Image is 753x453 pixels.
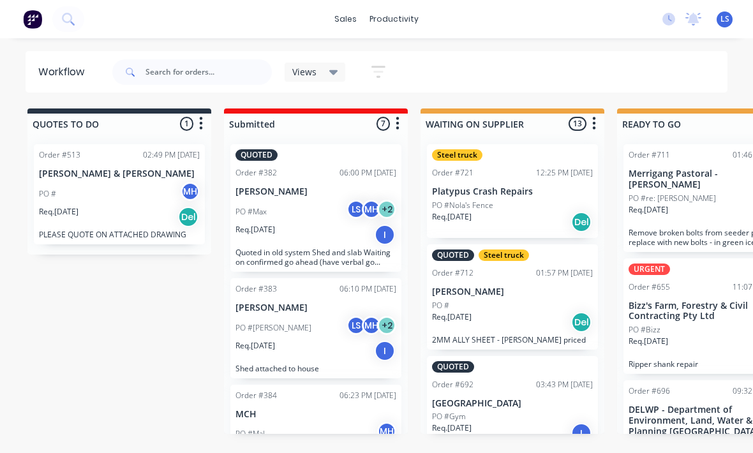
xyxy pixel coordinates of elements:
div: Order #382 [235,167,277,179]
div: MH [362,316,381,335]
div: Order #384 [235,390,277,401]
p: Req. [DATE] [235,340,275,352]
div: Del [571,312,592,332]
p: 2MM ALLY SHEET - [PERSON_NAME] priced [432,335,593,345]
p: [PERSON_NAME] & [PERSON_NAME] [39,168,200,179]
div: Order #692 [432,379,473,390]
p: [PERSON_NAME] [235,302,396,313]
p: Shed attached to house [235,364,396,373]
p: PO #Gym [432,411,466,422]
div: 01:57 PM [DATE] [536,267,593,279]
div: MH [377,422,396,441]
div: Order #513 [39,149,80,161]
p: PO #Bizz [629,324,660,336]
div: Steel truck [432,149,482,161]
div: QUOTED [432,361,474,373]
p: PO #Max [235,206,267,218]
p: Quoted in old system Shed and slab Waiting on confirmed go ahead (have verbal go ahead from [PERS... [235,248,396,267]
div: QUOTEDSteel truckOrder #71201:57 PM [DATE][PERSON_NAME]PO #Req.[DATE]Del2MM ALLY SHEET - [PERSON_... [427,244,598,350]
div: + 2 [377,200,396,219]
div: 06:10 PM [DATE] [339,283,396,295]
p: PLEASE QUOTE ON ATTACHED DRAWING [39,230,200,239]
div: sales [328,10,363,29]
div: Order #721 [432,167,473,179]
div: Order #711 [629,149,670,161]
img: Factory [23,10,42,29]
input: Search for orders... [145,59,272,85]
div: 06:23 PM [DATE] [339,390,396,401]
div: Order #38306:10 PM [DATE][PERSON_NAME]PO #[PERSON_NAME]LSMH+2Req.[DATE]IShed attached to house [230,278,401,378]
div: LS [347,200,366,219]
p: PO #re: [PERSON_NAME] [629,193,716,204]
p: Req. [DATE] [432,311,472,323]
p: Platypus Crash Repairs [432,186,593,197]
p: PO #Nola's Fence [432,200,493,211]
div: Order #655 [629,281,670,293]
div: productivity [363,10,425,29]
div: QUOTEDOrder #38206:00 PM [DATE][PERSON_NAME]PO #MaxLSMH+2Req.[DATE]IQuoted in old system Shed and... [230,144,401,272]
div: Steel truck [479,249,529,261]
div: 02:49 PM [DATE] [143,149,200,161]
div: Order #51302:49 PM [DATE][PERSON_NAME] & [PERSON_NAME]PO #MHReq.[DATE]DelPLEASE QUOTE ON ATTACHED... [34,144,205,244]
div: URGENT [629,264,670,275]
div: MH [362,200,381,219]
span: LS [720,13,729,25]
p: PO # [432,300,449,311]
p: PO #[PERSON_NAME] [235,322,311,334]
p: Req. [DATE] [629,204,668,216]
p: [PERSON_NAME] [432,286,593,297]
iframe: Intercom live chat [710,410,740,440]
p: Req. [DATE] [629,336,668,347]
div: 06:00 PM [DATE] [339,167,396,179]
div: LS [347,316,366,335]
div: Steel truckOrder #72112:25 PM [DATE]Platypus Crash RepairsPO #Nola's FenceReq.[DATE]Del [427,144,598,238]
p: Req. [DATE] [39,206,78,218]
p: PO #Mal [235,428,265,440]
div: I [375,225,395,245]
p: [GEOGRAPHIC_DATA] [432,398,593,409]
div: MH [181,182,200,201]
div: 03:43 PM [DATE] [536,379,593,390]
div: QUOTED [235,149,278,161]
div: Order #696 [629,385,670,397]
div: QUOTED [432,249,474,261]
p: Req. [DATE] [235,224,275,235]
p: PO # [39,188,56,200]
div: I [571,423,592,443]
p: [PERSON_NAME] [235,186,396,197]
div: Workflow [38,64,91,80]
div: Del [571,212,592,232]
div: 12:25 PM [DATE] [536,167,593,179]
div: I [375,341,395,361]
div: + 2 [377,316,396,335]
span: Views [292,65,317,78]
div: Order #712 [432,267,473,279]
p: MCH [235,409,396,420]
div: Order #383 [235,283,277,295]
p: Req. [DATE] [432,422,472,434]
p: Req. [DATE] [432,211,472,223]
div: Del [178,207,198,227]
